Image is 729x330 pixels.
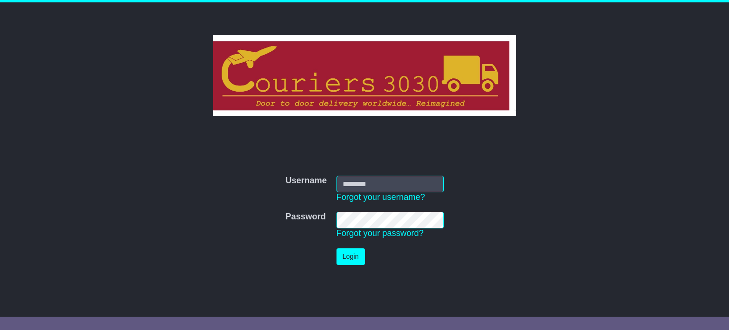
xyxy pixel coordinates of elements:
[213,35,516,116] img: Couriers 3030
[336,192,425,202] a: Forgot your username?
[336,228,424,238] a: Forgot your password?
[285,212,326,222] label: Password
[336,248,365,265] button: Login
[285,176,327,186] label: Username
